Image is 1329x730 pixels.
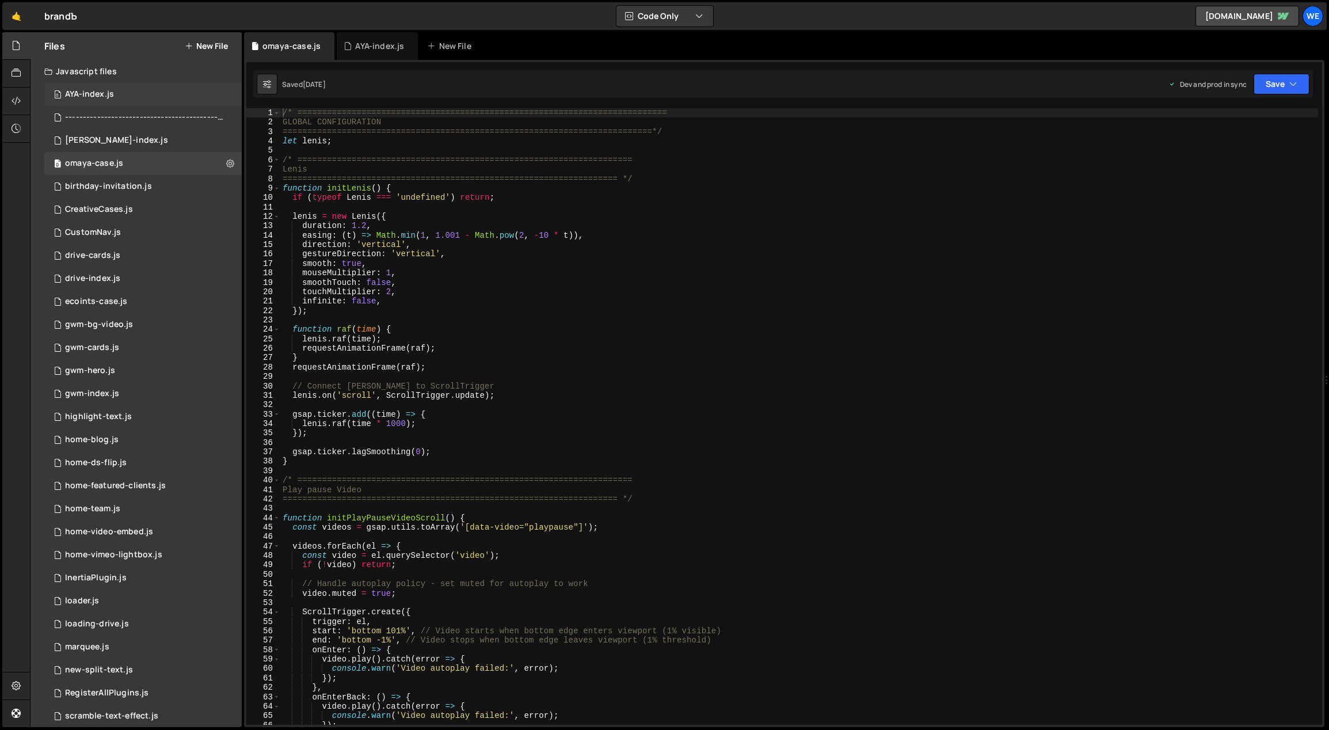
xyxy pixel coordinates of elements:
[44,636,242,659] div: 12095/29478.js
[54,160,61,169] span: 0
[44,497,242,520] div: 12095/39251.js
[65,135,168,146] div: [PERSON_NAME]-index.js
[246,542,280,551] div: 47
[185,41,228,51] button: New File
[44,221,242,244] div: 12095/31261.js
[65,550,162,560] div: home-vimeo-lightbox.js
[44,382,242,405] div: 12095/34818.js
[246,259,280,268] div: 17
[246,504,280,513] div: 43
[246,231,280,240] div: 14
[44,543,242,566] div: 12095/38008.js
[246,721,280,730] div: 66
[65,412,132,422] div: highlight-text.js
[246,136,280,146] div: 4
[44,198,242,221] div: 12095/31445.js
[31,60,242,83] div: Javascript files
[246,466,280,476] div: 39
[65,504,120,514] div: home-team.js
[246,193,280,202] div: 10
[246,165,280,174] div: 7
[65,296,127,307] div: ecoints-case.js
[246,514,280,523] div: 44
[246,702,280,711] div: 64
[246,683,280,692] div: 62
[427,40,475,52] div: New File
[246,532,280,541] div: 46
[44,613,242,636] div: 12095/36196.js
[246,334,280,344] div: 25
[246,203,280,212] div: 11
[44,106,246,129] div: 12095/46699.js
[65,158,123,169] div: omaya-case.js
[246,391,280,400] div: 31
[44,336,242,359] div: 12095/34673.js
[246,268,280,277] div: 18
[54,91,61,100] span: 0
[44,405,242,428] div: 12095/39583.js
[246,287,280,296] div: 20
[65,642,109,652] div: marquee.js
[44,290,242,313] div: 12095/39566.js
[246,174,280,184] div: 8
[246,127,280,136] div: 3
[246,579,280,588] div: 51
[246,155,280,165] div: 6
[44,40,65,52] h2: Files
[246,598,280,607] div: 53
[246,249,280,258] div: 16
[44,175,242,198] div: 12095/46212.js
[44,520,242,543] div: 12095/29427.js
[246,495,280,504] div: 42
[246,296,280,306] div: 21
[246,523,280,532] div: 45
[246,607,280,617] div: 54
[44,152,242,175] div: 12095/46345.js
[65,711,158,721] div: scramble-text-effect.js
[44,566,242,590] div: 12095/29323.js
[246,617,280,626] div: 55
[246,278,280,287] div: 19
[246,674,280,683] div: 61
[1254,74,1309,94] button: Save
[2,2,31,30] a: 🤙
[246,382,280,391] div: 30
[44,659,242,682] div: 12095/39580.js
[44,313,242,336] div: 12095/33534.js
[246,372,280,381] div: 29
[262,40,321,52] div: omaya-case.js
[44,83,242,106] div: 12095/46698.js
[65,389,119,399] div: gwm-index.js
[44,474,242,497] div: 12095/38421.js
[246,315,280,325] div: 23
[246,344,280,353] div: 26
[44,428,242,451] div: 12095/40244.js
[65,435,119,445] div: home-blog.js
[246,693,280,702] div: 63
[44,590,242,613] div: 12095/31005.js
[65,250,120,261] div: drive-cards.js
[616,6,713,26] button: Code Only
[246,589,280,598] div: 52
[65,481,166,491] div: home-featured-clients.js
[246,560,280,569] div: 49
[44,682,242,705] div: 12095/31221.js
[246,438,280,447] div: 36
[65,527,153,537] div: home-video-embed.js
[246,570,280,579] div: 50
[246,146,280,155] div: 5
[246,419,280,428] div: 34
[355,40,404,52] div: AYA-index.js
[246,551,280,560] div: 48
[65,366,115,376] div: gwm-hero.js
[65,181,152,192] div: birthday-invitation.js
[1195,6,1299,26] a: [DOMAIN_NAME]
[246,108,280,117] div: 1
[65,273,120,284] div: drive-index.js
[246,664,280,673] div: 60
[246,240,280,249] div: 15
[65,204,133,215] div: CreativeCases.js
[282,79,326,89] div: Saved
[1303,6,1323,26] a: We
